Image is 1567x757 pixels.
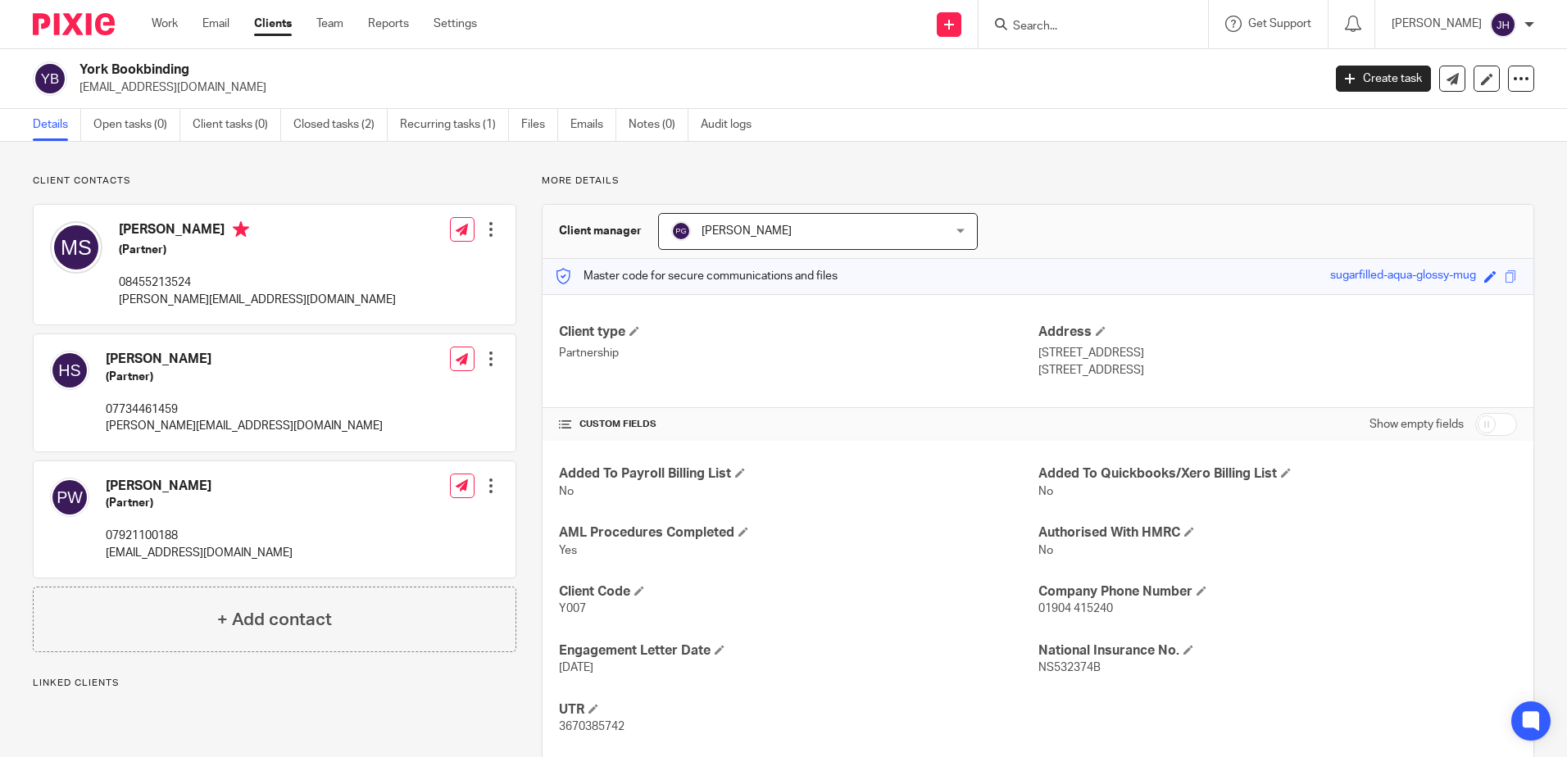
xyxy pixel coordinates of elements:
[1038,642,1517,660] h4: National Insurance No.
[570,109,616,141] a: Emails
[106,369,383,385] h5: (Partner)
[33,175,516,188] p: Client contacts
[559,223,642,239] h3: Client manager
[33,677,516,690] p: Linked clients
[559,324,1038,341] h4: Client type
[1038,345,1517,361] p: [STREET_ADDRESS]
[559,524,1038,542] h4: AML Procedures Completed
[702,225,792,237] span: [PERSON_NAME]
[119,242,396,258] h5: (Partner)
[50,221,102,274] img: svg%3E
[701,109,764,141] a: Audit logs
[559,418,1038,431] h4: CUSTOM FIELDS
[93,109,180,141] a: Open tasks (0)
[79,79,1311,96] p: [EMAIL_ADDRESS][DOMAIN_NAME]
[293,109,388,141] a: Closed tasks (2)
[33,109,81,141] a: Details
[50,478,89,517] img: svg%3E
[316,16,343,32] a: Team
[106,351,383,368] h4: [PERSON_NAME]
[106,401,383,418] p: 07734461459
[233,221,249,238] i: Primary
[1038,465,1517,483] h4: Added To Quickbooks/Xero Billing List
[559,545,577,556] span: Yes
[254,16,292,32] a: Clients
[559,662,593,673] span: [DATE]
[542,175,1534,188] p: More details
[559,345,1038,361] p: Partnership
[106,545,293,561] p: [EMAIL_ADDRESS][DOMAIN_NAME]
[1248,18,1311,29] span: Get Support
[217,607,332,632] h4: + Add contact
[1038,583,1517,601] h4: Company Phone Number
[193,109,281,141] a: Client tasks (0)
[1336,66,1431,92] a: Create task
[400,109,509,141] a: Recurring tasks (1)
[555,268,838,284] p: Master code for secure communications and files
[559,603,586,614] span: Y007
[559,465,1038,483] h4: Added To Payroll Billing List
[1330,267,1476,286] div: sugarfilled-aqua-glossy-mug
[119,292,396,308] p: [PERSON_NAME][EMAIL_ADDRESS][DOMAIN_NAME]
[434,16,477,32] a: Settings
[1038,362,1517,378] p: [STREET_ADDRESS]
[1038,545,1053,556] span: No
[106,495,293,511] h5: (Partner)
[33,61,67,96] img: svg%3E
[79,61,1065,79] h2: York Bookbinding
[106,528,293,544] p: 07921100188
[106,478,293,495] h4: [PERSON_NAME]
[33,13,115,35] img: Pixie
[152,16,178,32] a: Work
[1038,486,1053,497] span: No
[1038,324,1517,341] h4: Address
[629,109,688,141] a: Notes (0)
[1011,20,1159,34] input: Search
[119,274,396,291] p: 08455213524
[559,701,1038,718] h4: UTR
[1038,524,1517,542] h4: Authorised With HMRC
[671,221,691,241] img: svg%3E
[1369,416,1464,433] label: Show empty fields
[1038,662,1101,673] span: NS532374B
[119,221,396,242] h4: [PERSON_NAME]
[1490,11,1516,38] img: svg%3E
[1392,16,1482,32] p: [PERSON_NAME]
[368,16,409,32] a: Reports
[559,486,574,497] span: No
[559,583,1038,601] h4: Client Code
[202,16,229,32] a: Email
[50,351,89,390] img: svg%3E
[521,109,558,141] a: Files
[559,721,625,732] span: 3670385742
[559,642,1038,660] h4: Engagement Letter Date
[106,418,383,434] p: [PERSON_NAME][EMAIL_ADDRESS][DOMAIN_NAME]
[1038,603,1113,614] span: 01904 415240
